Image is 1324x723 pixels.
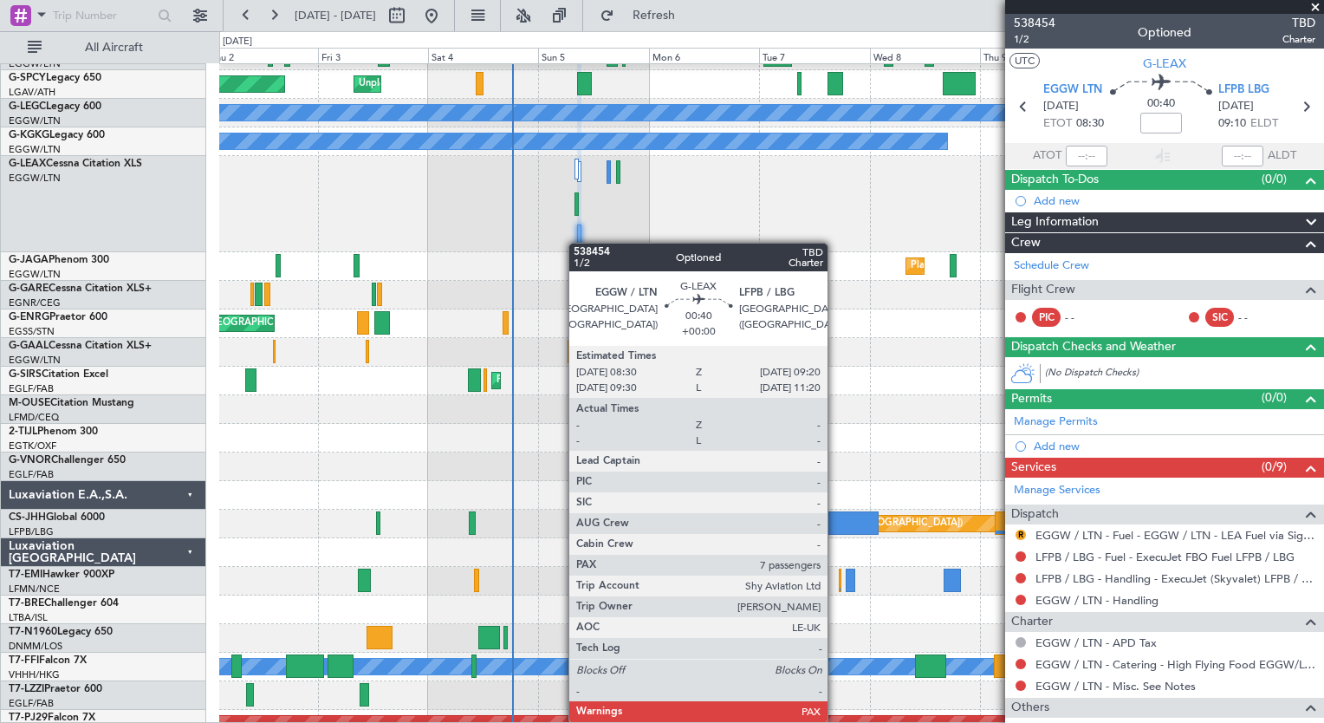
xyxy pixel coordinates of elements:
span: T7-N1960 [9,627,57,637]
a: VHHH/HKG [9,668,60,681]
span: G-LEGC [9,101,46,112]
button: UTC [1009,53,1040,68]
span: G-SIRS [9,369,42,380]
span: G-GAAL [9,341,49,351]
a: T7-EMIHawker 900XP [9,570,114,580]
span: Charter [1282,32,1315,47]
a: EGNR/CEG [9,296,61,309]
span: All Aircraft [45,42,183,54]
span: T7-PJ29 [9,713,48,723]
a: EGGW/LTN [9,268,61,281]
span: G-ENRG [9,312,49,322]
a: LFMN/NCE [9,583,60,596]
a: T7-BREChallenger 604 [9,598,119,609]
div: Optioned [1138,23,1191,42]
span: [DATE] [1218,98,1254,115]
div: Planned Maint [GEOGRAPHIC_DATA] ([GEOGRAPHIC_DATA]) [497,368,769,394]
span: 1/2 [1014,32,1055,47]
div: Wed 8 [870,48,980,63]
div: - - [1238,309,1277,325]
a: EGGW/LTN [9,114,61,127]
span: CS-JHH [9,512,46,523]
div: PIC [1032,308,1061,327]
a: CS-JHHGlobal 6000 [9,512,105,523]
a: EGGW/LTN [9,143,61,156]
div: Thu 9 [980,48,1090,63]
a: EGGW/LTN [9,354,61,367]
span: ALDT [1268,147,1296,165]
div: [DATE] [223,35,252,49]
a: M-OUSECitation Mustang [9,398,134,408]
a: G-GAALCessna Citation XLS+ [9,341,152,351]
a: LFMD/CEQ [9,411,59,424]
a: EGGW/LTN [9,57,61,70]
a: T7-PJ29Falcon 7X [9,713,95,723]
a: EGGW / LTN - APD Tax [1035,635,1157,650]
span: Crew [1011,233,1041,253]
div: Fri 3 [318,48,428,63]
span: G-SPCY [9,73,46,83]
span: (0/9) [1262,458,1287,476]
span: [DATE] - [DATE] [295,8,376,23]
span: Charter [1011,612,1053,632]
div: Add new [1034,193,1315,208]
a: G-LEAXCessna Citation XLS [9,159,142,169]
span: (0/0) [1262,170,1287,188]
a: Manage Services [1014,482,1100,499]
button: Refresh [592,2,696,29]
a: EGTK/OXF [9,440,56,453]
a: EGLF/FAB [9,697,54,710]
span: G-KGKG [9,130,49,140]
a: EGGW / LTN - Handling [1035,593,1158,608]
a: G-JAGAPhenom 300 [9,255,109,265]
a: EGSS/STN [9,325,55,338]
a: Manage Permits [1014,414,1098,431]
a: G-KGKGLegacy 600 [9,130,105,140]
span: Leg Information [1011,212,1099,232]
div: Planned Maint [GEOGRAPHIC_DATA] ([GEOGRAPHIC_DATA]) [911,253,1184,279]
a: T7-FFIFalcon 7X [9,655,87,666]
span: T7-EMI [9,570,42,580]
div: (No Dispatch Checks) [1045,366,1324,384]
a: G-LEGCLegacy 600 [9,101,101,112]
span: G-LEAX [1143,55,1186,73]
a: T7-N1960Legacy 650 [9,627,113,637]
span: G-GARE [9,283,49,294]
span: ETOT [1043,115,1072,133]
a: LFPB / LBG - Handling - ExecuJet (Skyvalet) LFPB / LBG [1035,571,1315,586]
a: EGGW / LTN - Misc. See Notes [1035,679,1196,694]
span: G-LEAX [9,159,46,169]
a: 2-TIJLPhenom 300 [9,427,98,437]
a: LFPB / LBG - Fuel - ExecuJet FBO Fuel LFPB / LBG [1035,550,1295,564]
a: G-SPCYLegacy 650 [9,73,101,83]
span: Dispatch Checks and Weather [1011,337,1176,357]
a: LTBA/ISL [9,611,48,624]
span: 2-TIJL [9,427,37,437]
span: Services [1011,458,1056,478]
span: G-JAGA [9,255,49,265]
div: Thu 2 [207,48,317,63]
span: 09:10 [1218,115,1246,133]
a: EGGW / LTN - Fuel - EGGW / LTN - LEA Fuel via Signature in EGGW [1035,528,1315,543]
span: Refresh [618,10,691,22]
div: Tue 7 [759,48,869,63]
a: G-GARECessna Citation XLS+ [9,283,152,294]
span: ATOT [1033,147,1061,165]
a: EGGW / LTN - Catering - High Flying Food EGGW/LTN [1035,657,1315,672]
a: T7-LZZIPraetor 600 [9,684,102,694]
span: Dispatch [1011,505,1059,524]
div: Sun 5 [538,48,648,63]
span: 538454 [1014,14,1055,32]
div: - - [1065,309,1104,325]
span: Permits [1011,389,1052,409]
span: 00:40 [1147,95,1175,113]
span: 08:30 [1076,115,1104,133]
a: G-SIRSCitation Excel [9,369,108,380]
a: LGAV/ATH [9,86,55,99]
a: EGLF/FAB [9,382,54,395]
a: Schedule Crew [1014,257,1089,275]
a: DNMM/LOS [9,640,62,653]
span: G-VNOR [9,455,51,466]
span: T7-BRE [9,598,44,609]
div: SIC [1205,308,1234,327]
